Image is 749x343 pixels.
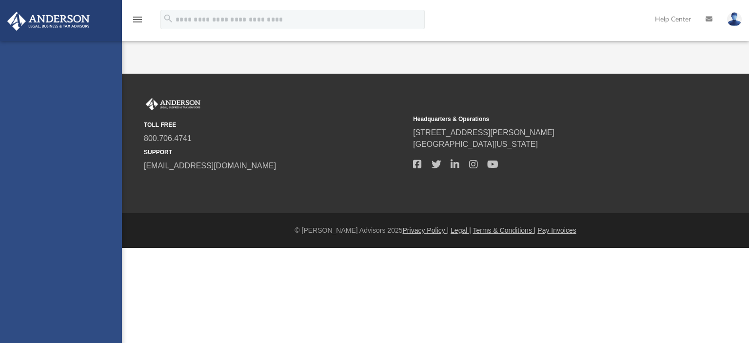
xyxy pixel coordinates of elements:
i: search [163,13,174,24]
img: User Pic [727,12,742,26]
a: Legal | [451,226,471,234]
small: Headquarters & Operations [413,115,675,123]
a: [STREET_ADDRESS][PERSON_NAME] [413,128,554,137]
img: Anderson Advisors Platinum Portal [144,98,202,111]
img: Anderson Advisors Platinum Portal [4,12,93,31]
small: TOLL FREE [144,121,406,129]
a: [GEOGRAPHIC_DATA][US_STATE] [413,140,538,148]
div: © [PERSON_NAME] Advisors 2025 [122,225,749,236]
a: Privacy Policy | [403,226,449,234]
a: [EMAIL_ADDRESS][DOMAIN_NAME] [144,161,276,170]
small: SUPPORT [144,148,406,157]
a: menu [132,19,143,25]
a: Pay Invoices [537,226,576,234]
a: Terms & Conditions | [473,226,536,234]
i: menu [132,14,143,25]
a: 800.706.4741 [144,134,192,142]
